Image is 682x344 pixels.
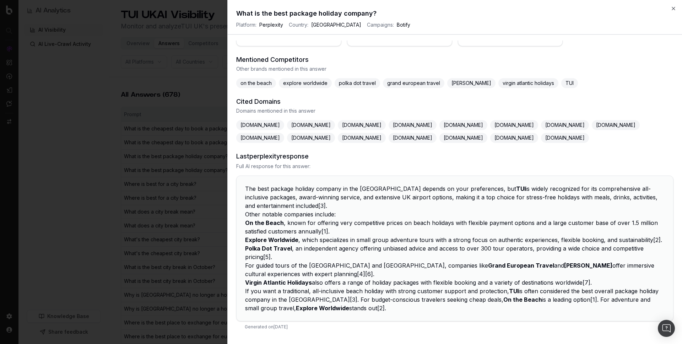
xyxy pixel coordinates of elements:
strong: [PERSON_NAME] [564,262,612,269]
span: [DOMAIN_NAME] [439,133,487,143]
li: , which specializes in small group adventure tours with a strong focus on authentic experiences, ... [245,236,665,244]
span: [DOMAIN_NAME] [389,133,437,143]
span: on the beach [236,78,276,88]
span: [DOMAIN_NAME] [287,120,335,130]
h3: Mentioned Competitors [236,55,673,65]
span: explore worldwide [279,78,332,88]
span: Domains mentioned in this answer [236,107,673,114]
span: [PERSON_NAME] [447,78,496,88]
span: TUI [561,78,578,88]
strong: TUI [509,287,519,295]
span: [DOMAIN_NAME] [439,120,487,130]
strong: Explore Worldwide [245,236,298,243]
h2: What is the best package holiday company? [236,9,673,18]
span: Platform: [236,21,256,28]
strong: Polka Dot Travel [245,245,292,252]
span: [GEOGRAPHIC_DATA] [311,21,361,28]
span: Perplexity [259,21,283,28]
span: [DOMAIN_NAME] [389,120,437,130]
span: [DOMAIN_NAME] [338,120,386,130]
span: [DOMAIN_NAME] [592,120,640,130]
span: [DOMAIN_NAME] [490,120,538,130]
span: polka dot travel [335,78,380,88]
li: , known for offering very competitive prices on beach holidays with flexible payment options and ... [245,219,665,236]
span: Botify [397,21,410,28]
span: grand european travel [383,78,444,88]
p: The best package holiday company in the [GEOGRAPHIC_DATA] depends on your preferences, but is wid... [245,184,665,210]
strong: On the Beach [245,219,284,226]
span: [DOMAIN_NAME] [541,120,589,130]
span: Full AI response for this answer: [236,163,673,170]
p: If you want a traditional, all-inclusive beach holiday with strong customer support and protectio... [245,287,665,312]
strong: Grand European Travel [488,262,554,269]
h3: Cited Domains [236,97,673,107]
li: For guided tours of the [GEOGRAPHIC_DATA] and [GEOGRAPHIC_DATA], companies like and offer immersi... [245,261,665,278]
span: [DOMAIN_NAME] [541,133,589,143]
span: [DOMAIN_NAME] [338,133,386,143]
span: Other brands mentioned in this answer [236,65,673,72]
strong: Explore Worldwide [296,305,349,312]
strong: Virgin Atlantic Holidays [245,279,312,286]
span: [DOMAIN_NAME] [287,133,335,143]
span: Country: [289,21,308,28]
span: Campaigns: [367,21,394,28]
span: [DOMAIN_NAME] [490,133,538,143]
strong: On the Beach [503,296,542,303]
div: Generated on [DATE] [236,321,673,335]
li: also offers a range of holiday packages with flexible booking and a variety of destinations world... [245,278,665,287]
span: [DOMAIN_NAME] [236,133,284,143]
li: , an independent agency offering unbiased advice and access to over 300 tour operators, providing... [245,244,665,261]
strong: TUI [516,185,526,192]
p: Other notable companies include: [245,210,665,219]
span: [DOMAIN_NAME] [236,120,284,130]
span: virgin atlantic holidays [498,78,558,88]
h3: Last perplexity response [236,151,673,161]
